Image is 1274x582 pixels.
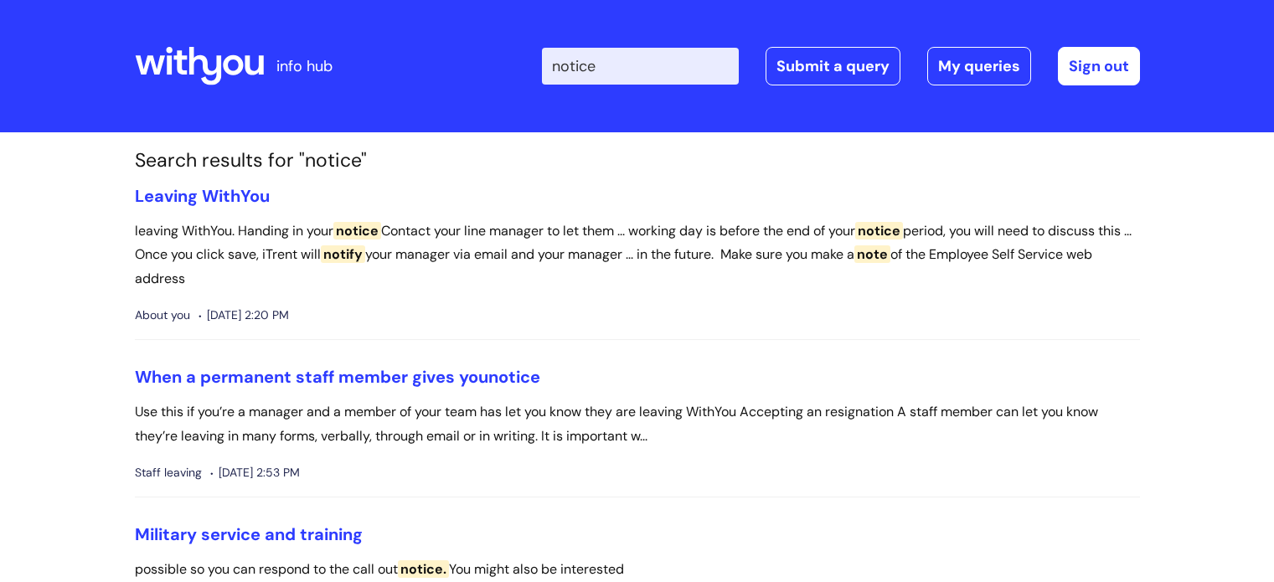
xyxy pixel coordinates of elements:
[927,47,1031,85] a: My queries
[135,558,1140,582] p: possible so you can respond to the call out You might also be interested
[398,560,449,578] span: notice.
[135,149,1140,173] h1: Search results for "notice"
[210,462,300,483] span: [DATE] 2:53 PM
[542,48,739,85] input: Search
[855,222,903,239] span: notice
[135,523,363,545] a: Military service and training
[1058,47,1140,85] a: Sign out
[488,366,540,388] span: notice
[135,366,540,388] a: When a permanent staff member gives younotice
[135,462,202,483] span: Staff leaving
[135,305,190,326] span: About you
[135,219,1140,291] p: leaving WithYou. Handing in your Contact your line manager to let them ... working day is before ...
[321,245,365,263] span: notify
[854,245,890,263] span: note
[135,400,1140,449] p: Use this if you’re a manager and a member of your team has let you know they are leaving WithYou ...
[199,305,289,326] span: [DATE] 2:20 PM
[766,47,900,85] a: Submit a query
[333,222,381,239] span: notice
[542,47,1140,85] div: | -
[276,53,333,80] p: info hub
[135,185,270,207] a: Leaving WithYou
